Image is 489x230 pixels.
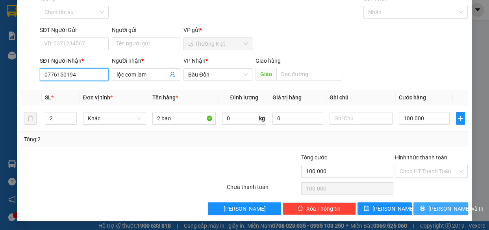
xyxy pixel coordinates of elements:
span: delete [298,206,303,212]
div: VP gửi [183,26,252,34]
input: Dọc đường [276,68,342,80]
span: VP Nhận [183,58,206,64]
button: delete [24,112,37,125]
span: Giao hàng [256,58,281,64]
span: save [364,206,369,212]
span: Lý Thường Kiệt [188,38,248,50]
th: Ghi chú [326,90,396,105]
span: Khác [88,112,142,124]
div: Chưa thanh toán [226,183,301,196]
span: [PERSON_NAME] [224,204,266,213]
span: Giao [256,68,276,80]
input: 0 [272,112,323,125]
button: printer[PERSON_NAME] và In [413,202,468,215]
span: Đơn vị tính [83,94,113,101]
div: SĐT Người Nhận [40,56,109,65]
div: Người nhận [112,56,181,65]
button: save[PERSON_NAME] [357,202,412,215]
span: printer [420,206,425,212]
span: Xóa Thông tin [306,204,341,213]
label: Hình thức thanh toán [395,154,447,161]
div: SĐT Người Gửi [40,26,109,34]
span: Tên hàng [152,94,178,101]
input: Ghi Chú [330,112,393,125]
span: Tổng cước [301,154,327,161]
button: deleteXóa Thông tin [283,202,356,215]
span: Giá trị hàng [272,94,302,101]
span: user-add [169,71,176,78]
span: SL [45,94,51,101]
div: Người gửi [112,26,181,34]
input: VD: Bàn, Ghế [152,112,216,125]
button: plus [456,112,465,125]
span: Cước hàng [399,94,426,101]
span: plus [456,115,465,122]
span: kg [258,112,266,125]
span: [PERSON_NAME] và In [428,204,483,213]
button: [PERSON_NAME] [208,202,281,215]
span: Bàu Đồn [188,69,248,80]
span: [PERSON_NAME] [372,204,415,213]
div: Tổng: 2 [24,135,189,144]
span: Định lượng [230,94,258,101]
